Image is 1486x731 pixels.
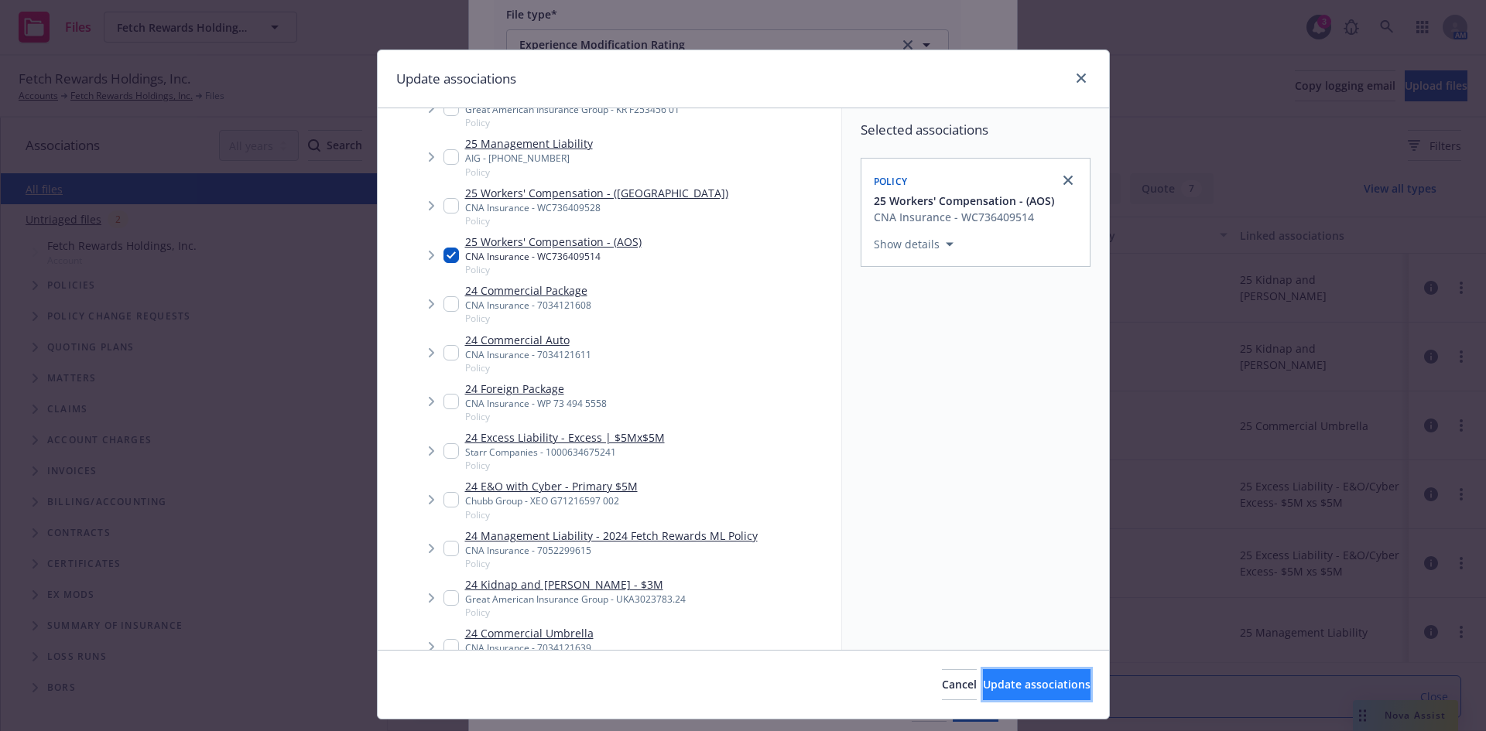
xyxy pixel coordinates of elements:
div: Great American Insurance Group - UKA3023783.24 [465,593,686,606]
span: Policy [465,166,593,179]
div: CNA Insurance - 7052299615 [465,544,758,557]
div: AIG - [PHONE_NUMBER] [465,152,593,165]
span: Policy [465,214,728,227]
span: Policy [465,459,665,472]
a: 24 Foreign Package [465,381,607,397]
a: 24 Kidnap and [PERSON_NAME] - $3M [465,576,686,593]
div: Great American Insurance Group - KR F253456 01 [465,103,680,116]
a: 24 Commercial Auto [465,332,591,348]
span: Policy [465,312,591,325]
span: Policy [465,557,758,570]
span: Policy [465,263,642,276]
div: Chubb Group - XEO G71216597 002 [465,494,638,507]
a: 25 Workers' Compensation - ([GEOGRAPHIC_DATA]) [465,185,728,201]
span: Selected associations [861,121,1091,139]
a: 24 Excess Liability - Excess | $5Mx$5M [465,429,665,446]
span: Policy [465,508,638,521]
span: Cancel [942,677,977,692]
button: Show details [868,235,960,254]
div: CNA Insurance - WC736409514 [465,250,642,263]
div: CNA Insurance - WP 73 494 5558 [465,397,607,410]
a: 24 Commercial Package [465,282,591,299]
span: Policy [874,175,908,188]
a: 24 Commercial Umbrella [465,625,594,641]
div: CNA Insurance - WC736409528 [465,201,728,214]
span: Update associations [983,677,1091,692]
a: 25 Workers' Compensation - (AOS) [465,234,642,250]
span: Policy [465,410,607,423]
a: 24 E&O with Cyber - Primary $5M [465,478,638,494]
a: close [1072,69,1091,87]
div: CNA Insurance - 7034121611 [465,348,591,361]
div: CNA Insurance - 7034121639 [465,641,594,654]
a: 24 Management Liability - 2024 Fetch Rewards ML Policy [465,528,758,544]
button: 25 Workers' Compensation - (AOS) [874,193,1054,209]
div: CNA Insurance - 7034121608 [465,299,591,312]
span: Policy [465,116,680,129]
span: Policy [465,361,591,374]
a: 25 Management Liability [465,135,593,152]
div: CNA Insurance - WC736409514 [874,209,1054,225]
button: Update associations [983,669,1091,700]
span: Policy [465,606,686,619]
a: close [1059,171,1077,190]
h1: Update associations [396,69,516,89]
button: Cancel [942,669,977,700]
div: Starr Companies - 1000634675241 [465,446,665,459]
